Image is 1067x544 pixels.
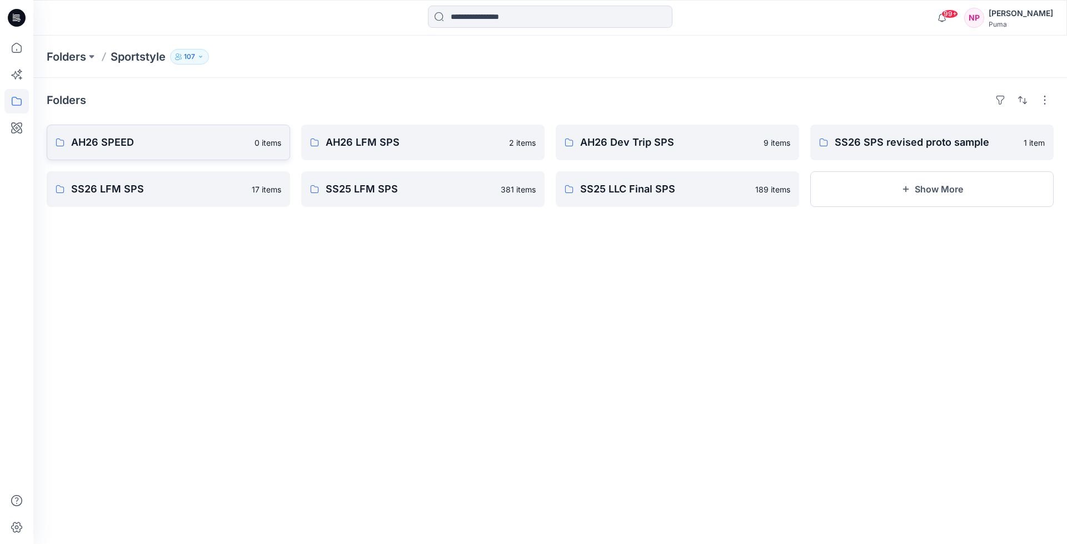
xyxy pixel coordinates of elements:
p: SS26 LFM SPS [71,181,245,197]
p: SS25 LLC Final SPS [580,181,749,197]
div: Puma [989,20,1053,28]
p: 9 items [764,137,790,149]
a: Folders [47,49,86,65]
p: AH26 LFM SPS [326,135,502,150]
p: 17 items [252,184,281,195]
a: SS25 LFM SPS381 items [301,171,545,207]
a: SS26 SPS revised proto sample1 item [810,125,1054,160]
div: [PERSON_NAME] [989,7,1053,20]
button: Show More [810,171,1054,207]
a: AH26 Dev Trip SPS9 items [556,125,799,160]
p: SS26 SPS revised proto sample [835,135,1017,150]
p: 1 item [1024,137,1045,149]
p: SS25 LFM SPS [326,181,494,197]
span: 99+ [941,9,958,18]
p: 107 [184,51,195,63]
button: 107 [170,49,209,65]
p: 381 items [501,184,536,195]
p: 2 items [509,137,536,149]
a: SS26 LFM SPS17 items [47,171,290,207]
a: AH26 LFM SPS2 items [301,125,545,160]
p: AH26 Dev Trip SPS [580,135,757,150]
a: AH26 SPEED0 items [47,125,290,160]
a: SS25 LLC Final SPS189 items [556,171,799,207]
p: 189 items [755,184,790,195]
div: NP [964,8,984,28]
h4: Folders [47,93,86,107]
p: Sportstyle [111,49,166,65]
p: AH26 SPEED [71,135,248,150]
p: 0 items [255,137,281,149]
